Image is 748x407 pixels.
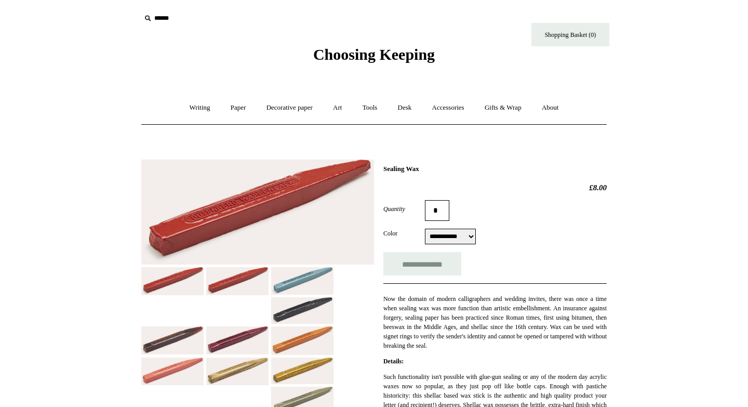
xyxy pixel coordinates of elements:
img: Sealing Wax [141,358,204,385]
h1: Sealing Wax [383,165,607,173]
a: Decorative paper [257,94,322,122]
a: Writing [180,94,220,122]
p: Now the domain of modern calligraphers and wedding invites, there was once a time when sealing wa... [383,294,607,350]
label: Color [383,229,425,238]
img: Sealing Wax [206,267,269,295]
img: Sealing Wax [271,267,333,295]
img: Sealing Wax [141,267,204,295]
strong: Details: [383,358,404,365]
img: Sealing Wax [271,326,333,355]
a: About [532,94,568,122]
a: Choosing Keeping [313,54,435,61]
h2: £8.00 [383,183,607,192]
span: Choosing Keeping [313,46,435,63]
img: Sealing Wax [271,358,333,385]
img: Sealing Wax [206,326,269,355]
a: Gifts & Wrap [475,94,531,122]
img: Sealing Wax [271,297,333,324]
a: Art [324,94,351,122]
a: Paper [221,94,256,122]
img: Sealing Wax [141,326,204,355]
img: Sealing Wax [141,160,374,265]
a: Accessories [423,94,474,122]
a: Shopping Basket (0) [531,23,609,46]
a: Desk [389,94,421,122]
a: Tools [353,94,387,122]
img: Sealing Wax [206,358,269,385]
label: Quantity [383,204,425,214]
